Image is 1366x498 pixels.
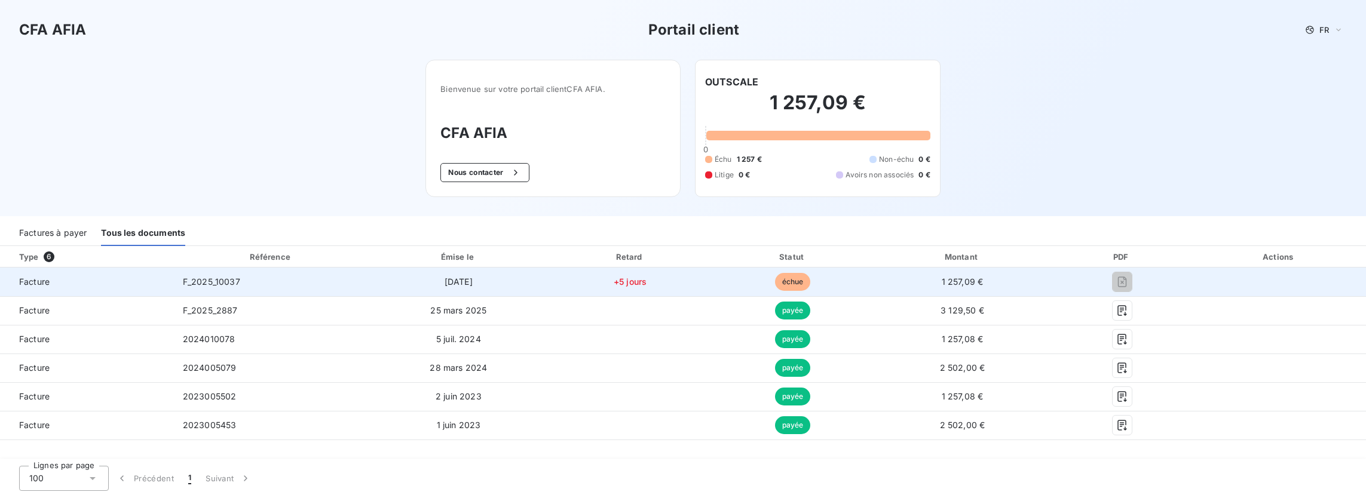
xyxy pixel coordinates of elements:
span: 100 [29,472,44,484]
div: Retard [550,251,710,263]
span: 3 129,50 € [941,305,984,315]
span: Facture [10,333,164,345]
div: Factures à payer [19,221,87,246]
span: 6 [44,251,54,262]
span: 2024005079 [183,362,237,373]
div: Montant [875,251,1049,263]
h6: OUTSCALE [705,75,758,89]
span: +5 jours [614,276,647,287]
span: payée [775,388,811,405]
span: 5 juil. 2024 [436,334,481,344]
h3: CFA AFIA [19,19,86,41]
h2: 1 257,09 € [705,91,930,127]
span: Bienvenue sur votre portail client CFA AFIA . [440,84,666,94]
span: Facture [10,391,164,402]
span: 1 juin 2023 [437,420,481,430]
span: payée [775,330,811,348]
span: 2023005453 [183,420,237,430]
span: 0 € [918,170,930,180]
button: Suivant [198,466,259,491]
span: échue [775,273,811,291]
span: Échu [715,154,732,165]
span: 2 juin 2023 [436,391,482,401]
span: Litige [715,170,734,180]
span: 2 502,00 € [940,420,985,430]
span: 1 257,09 € [942,276,984,287]
span: 2 502,00 € [940,362,985,373]
span: 28 mars 2024 [430,362,487,373]
div: Statut [715,251,871,263]
h3: CFA AFIA [440,122,666,144]
span: payée [775,416,811,434]
span: payée [775,359,811,377]
h3: Portail client [648,19,739,41]
button: Précédent [109,466,181,491]
div: Actions [1195,251,1364,263]
span: FR [1319,25,1329,35]
div: PDF [1054,251,1190,263]
button: 1 [181,466,198,491]
span: Avoirs non associés [846,170,914,180]
div: Type [12,251,171,263]
span: 1 [188,472,191,484]
span: 0 € [918,154,930,165]
span: 0 € [739,170,750,180]
span: F_2025_10037 [183,276,240,287]
span: 2024010078 [183,334,235,344]
span: 1 257,08 € [942,334,984,344]
span: Non-échu [879,154,914,165]
span: 1 257 € [737,154,762,165]
span: Facture [10,276,164,288]
span: 2023005502 [183,391,237,401]
div: Référence [250,252,290,262]
div: Tous les documents [101,221,185,246]
span: 25 mars 2025 [430,305,486,315]
div: Émise le [372,251,546,263]
span: [DATE] [445,276,473,287]
span: F_2025_2887 [183,305,238,315]
span: 0 [703,145,708,154]
span: Facture [10,419,164,431]
span: payée [775,302,811,319]
button: Nous contacter [440,163,529,182]
span: Facture [10,362,164,374]
span: Facture [10,305,164,316]
span: 1 257,08 € [942,391,984,401]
